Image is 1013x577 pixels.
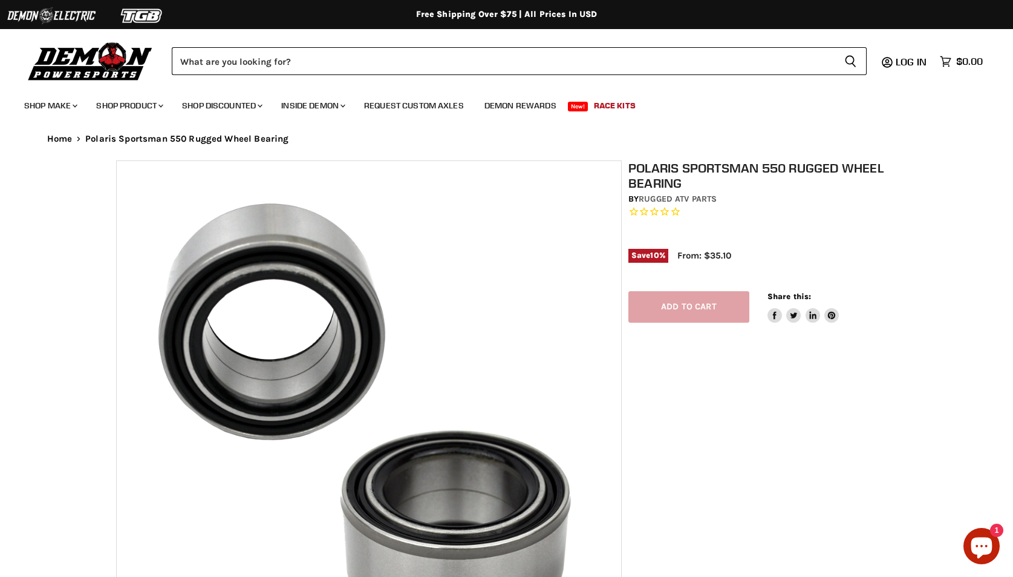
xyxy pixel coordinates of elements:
[960,528,1003,567] inbox-online-store-chat: Shopify online store chat
[23,134,991,144] nav: Breadcrumbs
[15,93,85,118] a: Shop Make
[15,88,980,118] ul: Main menu
[172,47,867,75] form: Product
[639,194,717,204] a: Rugged ATV Parts
[355,93,473,118] a: Request Custom Axles
[585,93,645,118] a: Race Kits
[767,292,811,301] span: Share this:
[47,134,73,144] a: Home
[6,4,97,27] img: Demon Electric Logo 2
[628,160,904,191] h1: Polaris Sportsman 550 Rugged Wheel Bearing
[23,9,991,20] div: Free Shipping Over $75 | All Prices In USD
[272,93,353,118] a: Inside Demon
[628,206,904,219] span: Rated 0.0 out of 5 stars 0 reviews
[650,251,659,260] span: 10
[172,47,835,75] input: Search
[24,39,157,82] img: Demon Powersports
[173,93,270,118] a: Shop Discounted
[475,93,565,118] a: Demon Rewards
[628,193,904,206] div: by
[835,47,867,75] button: Search
[956,56,983,67] span: $0.00
[568,102,588,111] span: New!
[934,53,989,70] a: $0.00
[896,56,927,68] span: Log in
[97,4,187,27] img: TGB Logo 2
[87,93,171,118] a: Shop Product
[890,56,934,67] a: Log in
[677,250,731,261] span: From: $35.10
[767,291,839,323] aside: Share this:
[628,249,668,262] span: Save %
[85,134,288,144] span: Polaris Sportsman 550 Rugged Wheel Bearing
